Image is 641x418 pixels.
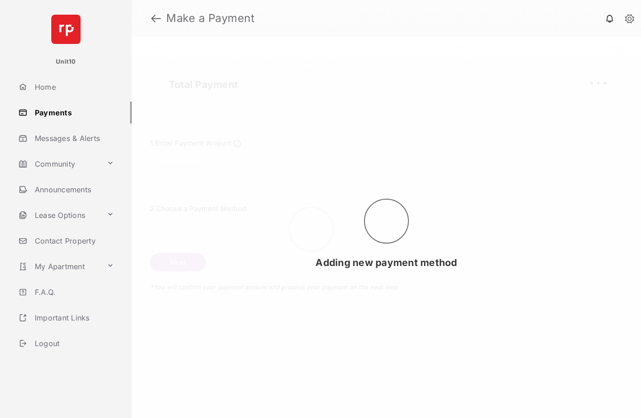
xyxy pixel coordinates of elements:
[15,179,132,201] a: Announcements
[15,127,132,149] a: Messages & Alerts
[15,332,132,354] a: Logout
[51,15,81,44] img: svg+xml;base64,PHN2ZyB4bWxucz0iaHR0cDovL3d3dy53My5vcmcvMjAwMC9zdmciIHdpZHRoPSI2NCIgaGVpZ2h0PSI2NC...
[15,230,132,252] a: Contact Property
[15,204,103,226] a: Lease Options
[15,307,118,329] a: Important Links
[15,76,132,98] a: Home
[15,102,132,124] a: Payments
[315,257,457,268] span: Adding new payment method
[15,255,103,277] a: My Apartment
[166,13,255,24] strong: Make a Payment
[15,153,103,175] a: Community
[56,57,76,66] p: Unit10
[15,281,132,303] a: F.A.Q.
